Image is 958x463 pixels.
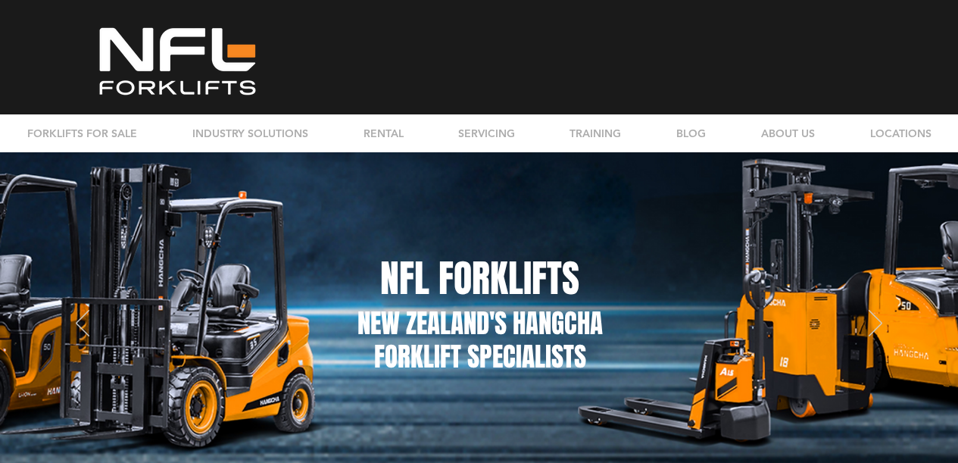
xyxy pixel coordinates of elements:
[20,114,145,152] p: FORKLIFTS FOR SALE
[842,114,958,152] div: LOCATIONS
[357,304,603,377] span: NEW ZEALAND'S HANGCHA FORKLIFT SPECIALISTS
[863,114,939,152] p: LOCATIONS
[562,114,629,152] p: TRAINING
[335,114,431,152] a: RENTAL
[380,251,579,306] span: NFL FORKLIFTS
[451,114,523,152] p: SERVICING
[669,114,713,152] p: BLOG
[541,114,648,152] a: TRAINING
[754,114,822,152] p: ABOUT US
[91,24,264,99] img: NFL White_LG clearcut.png
[431,114,541,152] a: SERVICING
[733,114,842,152] div: ABOUT US
[185,114,316,152] p: INDUSTRY SOLUTIONS
[76,310,89,339] button: Previous
[164,114,335,152] a: INDUSTRY SOLUTIONS
[869,310,882,339] button: Next
[356,114,411,152] p: RENTAL
[648,114,733,152] a: BLOG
